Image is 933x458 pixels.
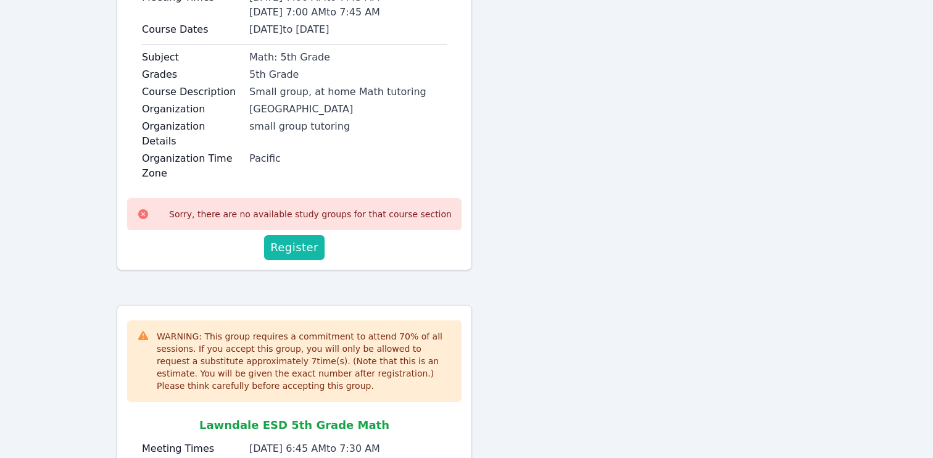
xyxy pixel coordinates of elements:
div: Math: 5th Grade [249,50,447,65]
div: 5th Grade [249,67,447,82]
span: Lawndale ESD 5th Grade Math [199,418,389,431]
div: WARNING: This group requires a commitment to attend 70 % of all sessions. If you accept this grou... [157,330,452,392]
div: [DATE] 6:45 AM to 7:30 AM [249,441,447,456]
div: small group tutoring [249,119,447,134]
div: Sorry, there are no available study groups for that course section [169,208,452,220]
label: Organization Details [142,119,242,149]
div: [GEOGRAPHIC_DATA] [249,102,447,117]
div: Pacific [249,151,447,166]
label: Organization Time Zone [142,151,242,181]
label: Course Description [142,85,242,99]
label: Organization [142,102,242,117]
label: Subject [142,50,242,65]
div: Small group, at home Math tutoring [249,85,447,99]
div: [DATE] to [DATE] [249,22,447,37]
span: Register [270,239,318,256]
label: Meeting Times [142,441,242,456]
label: Course Dates [142,22,242,37]
div: [DATE] 7:00 AM to 7:45 AM [249,5,447,20]
label: Grades [142,67,242,82]
button: Register [264,235,325,260]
